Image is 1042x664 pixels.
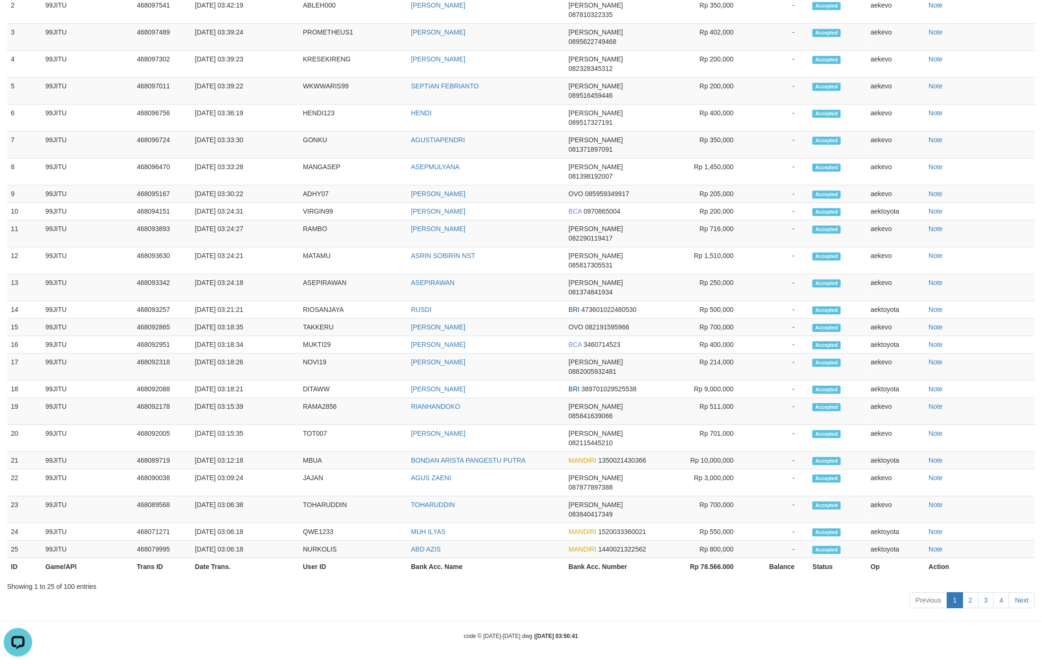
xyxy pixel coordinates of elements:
span: Accepted [812,501,841,509]
span: Copy 0882005932481 to clipboard [569,368,616,375]
td: HENDI123 [299,104,407,131]
td: 468093893 [133,220,191,247]
span: [PERSON_NAME] [569,279,623,286]
td: aekevo [867,319,925,336]
span: [PERSON_NAME] [569,136,623,144]
td: Rp 500,000 [657,301,748,319]
td: 468092318 [133,354,191,380]
td: - [748,425,809,452]
td: Rp 205,000 [657,185,748,203]
td: Rp 200,000 [657,51,748,78]
a: [PERSON_NAME] [411,1,465,9]
td: Rp 214,000 [657,354,748,380]
span: Copy 082328345312 to clipboard [569,65,613,72]
td: [DATE] 03:18:26 [191,354,299,380]
span: [PERSON_NAME] [569,82,623,90]
td: aekevo [867,354,925,380]
span: Copy 083840417349 to clipboard [569,510,613,518]
a: Note [929,306,943,313]
td: JAJAN [299,469,407,496]
span: [PERSON_NAME] [569,430,623,437]
td: 468093342 [133,274,191,301]
td: - [748,51,809,78]
a: [PERSON_NAME] [411,207,465,215]
a: [PERSON_NAME] [411,55,465,63]
td: [DATE] 03:33:28 [191,158,299,185]
td: aekevo [867,78,925,104]
td: - [748,158,809,185]
td: 20 [7,425,42,452]
span: OVO [569,190,583,198]
span: OVO [569,323,583,331]
td: [DATE] 03:15:35 [191,425,299,452]
span: Copy 087810322335 to clipboard [569,11,613,18]
td: aekevo [867,220,925,247]
span: Accepted [812,386,841,394]
span: Copy 0970865004 to clipboard [584,207,621,215]
td: - [748,469,809,496]
td: GONKU [299,131,407,158]
span: [PERSON_NAME] [569,1,623,9]
span: Copy 085841639066 to clipboard [569,412,613,420]
td: [DATE] 03:21:21 [191,301,299,319]
td: 99JITU [42,274,133,301]
td: [DATE] 03:24:27 [191,220,299,247]
a: Note [929,109,943,117]
td: MATAMU [299,247,407,274]
a: Note [929,545,943,553]
td: Rp 511,000 [657,398,748,425]
td: - [748,380,809,398]
td: TOHARUDDIN [299,496,407,523]
span: Accepted [812,29,841,37]
td: RAMA2856 [299,398,407,425]
td: 468096724 [133,131,191,158]
td: 8 [7,158,42,185]
span: Copy 081398192007 to clipboard [569,172,613,180]
span: Accepted [812,359,841,367]
td: 18 [7,380,42,398]
a: 4 [993,592,1009,608]
span: BCA [569,341,582,348]
a: Note [929,163,943,171]
a: Note [929,279,943,286]
td: aekevo [867,247,925,274]
td: aekevo [867,24,925,51]
a: Note [929,403,943,410]
a: Note [929,323,943,331]
td: - [748,104,809,131]
td: 99JITU [42,247,133,274]
span: Accepted [812,430,841,438]
a: AGUSTIAPENDRI [411,136,465,144]
span: [PERSON_NAME] [569,474,623,482]
a: 1 [947,592,963,608]
td: [DATE] 03:18:35 [191,319,299,336]
button: Open LiveChat chat widget [4,4,32,32]
span: Copy 3460714523 to clipboard [584,341,621,348]
td: 99JITU [42,104,133,131]
span: MANDIRI [569,457,597,464]
a: Note [929,136,943,144]
td: [DATE] 03:24:21 [191,247,299,274]
td: 10 [7,203,42,220]
a: Note [929,1,943,9]
td: 99JITU [42,220,133,247]
span: Copy 0895622749468 to clipboard [569,38,616,45]
span: Copy 085817305531 to clipboard [569,261,613,269]
td: 19 [7,398,42,425]
a: Note [929,474,943,482]
td: Rp 716,000 [657,220,748,247]
span: Copy 082191595966 to clipboard [585,323,629,331]
td: [DATE] 03:36:19 [191,104,299,131]
td: - [748,131,809,158]
span: [PERSON_NAME] [569,109,623,117]
td: - [748,220,809,247]
td: 99JITU [42,425,133,452]
a: Note [929,28,943,36]
td: aektoyota [867,336,925,354]
td: - [748,203,809,220]
a: Note [929,358,943,366]
span: Copy 082290119417 to clipboard [569,234,613,242]
td: aekevo [867,131,925,158]
td: [DATE] 03:24:31 [191,203,299,220]
td: 4 [7,51,42,78]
